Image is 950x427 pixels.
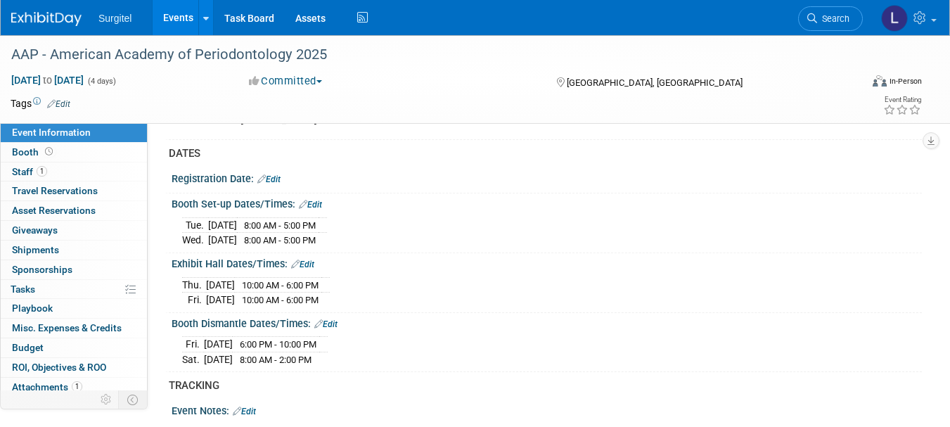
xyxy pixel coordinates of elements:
[172,400,922,419] div: Event Notes:
[1,338,147,357] a: Budget
[240,339,316,350] span: 6:00 PM - 10:00 PM
[299,200,322,210] a: Edit
[12,342,44,353] span: Budget
[1,181,147,200] a: Travel Reservations
[244,235,316,246] span: 8:00 AM - 5:00 PM
[11,283,35,295] span: Tasks
[172,168,922,186] div: Registration Date:
[41,75,54,86] span: to
[11,12,82,26] img: ExhibitDay
[182,352,204,367] td: Sat.
[169,378,911,393] div: TRACKING
[206,293,235,307] td: [DATE]
[182,277,206,293] td: Thu.
[1,241,147,260] a: Shipments
[889,76,922,87] div: In-Person
[1,162,147,181] a: Staff1
[42,146,56,157] span: Booth not reserved yet
[1,260,147,279] a: Sponsorships
[291,260,314,269] a: Edit
[12,322,122,333] span: Misc. Expenses & Credits
[1,319,147,338] a: Misc. Expenses & Credits
[1,143,147,162] a: Booth
[47,99,70,109] a: Edit
[12,205,96,216] span: Asset Reservations
[12,362,106,373] span: ROI, Objectives & ROO
[883,96,921,103] div: Event Rating
[257,174,281,184] a: Edit
[1,221,147,240] a: Giveaways
[182,233,208,248] td: Wed.
[11,74,84,87] span: [DATE] [DATE]
[1,123,147,142] a: Event Information
[182,337,204,352] td: Fri.
[98,13,131,24] span: Surgitel
[233,407,256,416] a: Edit
[12,264,72,275] span: Sponsorships
[182,293,206,307] td: Fri.
[1,280,147,299] a: Tasks
[206,277,235,293] td: [DATE]
[1,378,147,397] a: Attachments1
[12,381,82,393] span: Attachments
[208,233,237,248] td: [DATE]
[37,166,47,177] span: 1
[567,77,743,88] span: [GEOGRAPHIC_DATA], [GEOGRAPHIC_DATA]
[12,224,58,236] span: Giveaways
[12,302,53,314] span: Playbook
[12,185,98,196] span: Travel Reservations
[94,390,119,409] td: Personalize Event Tab Strip
[172,193,922,212] div: Booth Set-up Dates/Times:
[817,13,849,24] span: Search
[172,313,922,331] div: Booth Dismantle Dates/Times:
[1,201,147,220] a: Asset Reservations
[1,358,147,377] a: ROI, Objectives & ROO
[12,127,91,138] span: Event Information
[244,220,316,231] span: 8:00 AM - 5:00 PM
[12,166,47,177] span: Staff
[244,74,328,89] button: Committed
[169,146,911,161] div: DATES
[240,355,312,365] span: 8:00 AM - 2:00 PM
[208,217,237,233] td: [DATE]
[1,299,147,318] a: Playbook
[873,75,887,87] img: Format-Inperson.png
[314,319,338,329] a: Edit
[6,42,845,68] div: AAP - American Academy of Periodontology 2025
[11,96,70,110] td: Tags
[172,253,922,272] div: Exhibit Hall Dates/Times:
[204,337,233,352] td: [DATE]
[204,352,233,367] td: [DATE]
[182,217,208,233] td: Tue.
[119,390,148,409] td: Toggle Event Tabs
[242,295,319,305] span: 10:00 AM - 6:00 PM
[72,381,82,392] span: 1
[12,244,59,255] span: Shipments
[798,6,863,31] a: Search
[881,5,908,32] img: Larry Boduris
[86,77,116,86] span: (4 days)
[242,280,319,291] span: 10:00 AM - 6:00 PM
[12,146,56,158] span: Booth
[788,73,922,94] div: Event Format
